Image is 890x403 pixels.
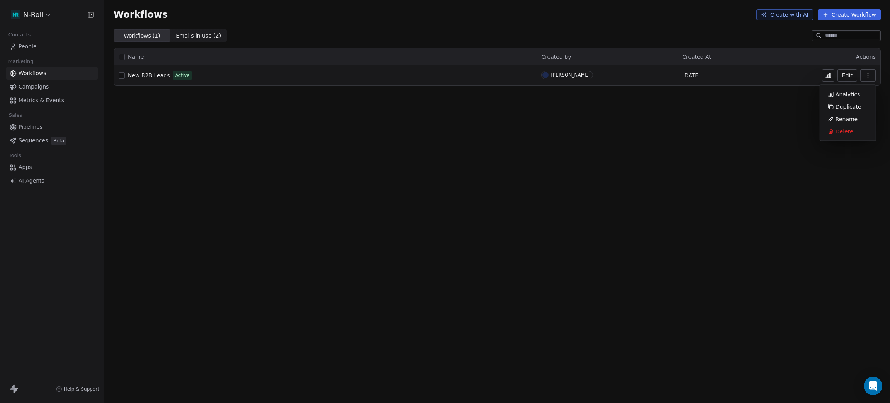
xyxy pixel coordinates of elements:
[19,43,37,51] span: People
[19,96,64,104] span: Metrics & Events
[836,91,860,98] span: Analytics
[128,53,144,61] span: Name
[6,67,98,80] a: Workflows
[51,137,66,145] span: Beta
[756,9,813,20] button: Create with AI
[551,72,589,78] div: [PERSON_NAME]
[175,72,189,79] span: Active
[114,9,168,20] span: Workflows
[836,103,861,111] span: Duplicate
[6,161,98,174] a: Apps
[11,10,20,19] img: Profile%20Image%20(1).png
[6,80,98,93] a: Campaigns
[682,54,711,60] span: Created At
[864,377,882,395] div: Open Intercom Messenger
[19,177,44,185] span: AI Agents
[9,8,53,21] button: N-Roll
[836,128,853,135] span: Delete
[836,115,858,123] span: Rename
[23,10,43,20] span: N-Roll
[6,174,98,187] a: AI Agents
[128,72,170,79] span: New B2B Leads
[837,69,857,82] button: Edit
[19,163,32,171] span: Apps
[128,72,170,79] a: New B2B Leads
[818,9,881,20] button: Create Workflow
[19,83,49,91] span: Campaigns
[176,32,221,40] span: Emails in use ( 2 )
[5,29,34,41] span: Contacts
[5,150,24,161] span: Tools
[5,56,37,67] span: Marketing
[6,94,98,107] a: Metrics & Events
[6,40,98,53] a: People
[6,121,98,133] a: Pipelines
[856,54,876,60] span: Actions
[56,386,99,392] a: Help & Support
[19,137,48,145] span: Sequences
[64,386,99,392] span: Help & Support
[682,72,700,79] span: [DATE]
[19,69,46,77] span: Workflows
[6,134,98,147] a: SequencesBeta
[5,109,25,121] span: Sales
[19,123,42,131] span: Pipelines
[545,72,547,78] div: L
[541,54,571,60] span: Created by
